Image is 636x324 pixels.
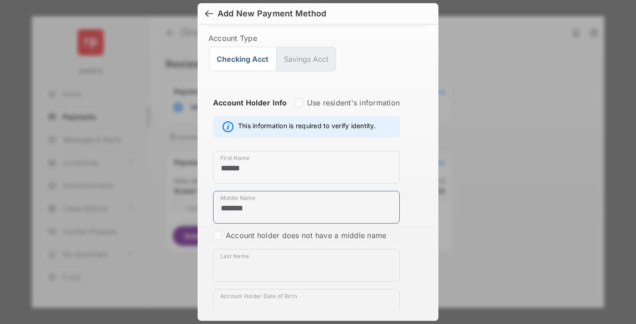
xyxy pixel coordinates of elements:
[276,47,336,71] button: Savings Acct
[213,98,287,124] strong: Account Holder Info
[218,9,326,19] div: Add New Payment Method
[209,34,427,43] label: Account Type
[209,47,276,71] button: Checking Acct
[238,121,376,132] span: This information is required to verify identity.
[226,231,386,240] label: Account holder does not have a middle name
[307,98,400,107] label: Use resident's information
